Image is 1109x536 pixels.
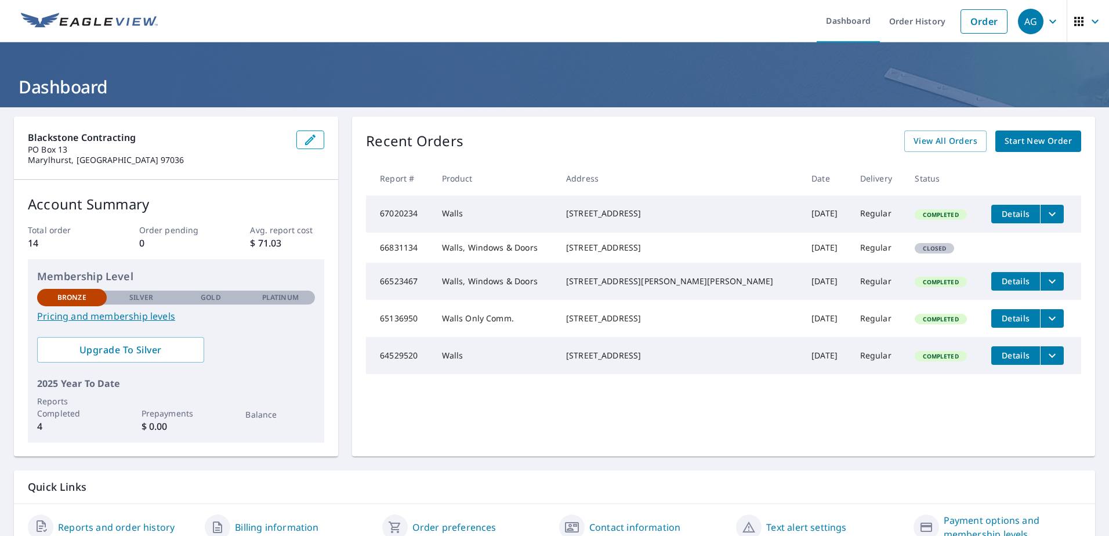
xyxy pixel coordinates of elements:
[916,315,965,323] span: Completed
[129,292,154,303] p: Silver
[802,161,851,195] th: Date
[766,520,846,534] a: Text alert settings
[28,224,102,236] p: Total order
[28,144,287,155] p: PO Box 13
[991,205,1040,223] button: detailsBtn-67020234
[961,9,1007,34] a: Order
[1040,205,1064,223] button: filesDropdownBtn-67020234
[433,195,557,233] td: Walls
[235,520,318,534] a: Billing information
[433,233,557,263] td: Walls, Windows & Doors
[250,224,324,236] p: Avg. report cost
[1018,9,1043,34] div: AG
[998,313,1033,324] span: Details
[1005,134,1072,149] span: Start New Order
[366,161,432,195] th: Report #
[916,278,965,286] span: Completed
[37,269,315,284] p: Membership Level
[566,313,793,324] div: [STREET_ADDRESS]
[851,263,906,300] td: Regular
[851,337,906,374] td: Regular
[21,13,158,30] img: EV Logo
[28,155,287,165] p: Marylhurst, [GEOGRAPHIC_DATA] 97036
[905,161,982,195] th: Status
[46,343,195,356] span: Upgrade To Silver
[566,350,793,361] div: [STREET_ADDRESS]
[366,263,432,300] td: 66523467
[1040,272,1064,291] button: filesDropdownBtn-66523467
[916,244,953,252] span: Closed
[139,236,213,250] p: 0
[433,161,557,195] th: Product
[28,236,102,250] p: 14
[802,337,851,374] td: [DATE]
[28,194,324,215] p: Account Summary
[851,300,906,337] td: Regular
[991,309,1040,328] button: detailsBtn-65136950
[262,292,299,303] p: Platinum
[851,233,906,263] td: Regular
[566,242,793,253] div: [STREET_ADDRESS]
[916,352,965,360] span: Completed
[916,211,965,219] span: Completed
[566,208,793,219] div: [STREET_ADDRESS]
[37,395,107,419] p: Reports Completed
[37,309,315,323] a: Pricing and membership levels
[142,419,211,433] p: $ 0.00
[139,224,213,236] p: Order pending
[412,520,496,534] a: Order preferences
[250,236,324,250] p: $ 71.03
[14,75,1095,99] h1: Dashboard
[566,276,793,287] div: [STREET_ADDRESS][PERSON_NAME][PERSON_NAME]
[851,161,906,195] th: Delivery
[851,195,906,233] td: Regular
[37,376,315,390] p: 2025 Year To Date
[366,337,432,374] td: 64529520
[991,346,1040,365] button: detailsBtn-64529520
[366,300,432,337] td: 65136950
[904,131,987,152] a: View All Orders
[802,263,851,300] td: [DATE]
[366,233,432,263] td: 66831134
[998,208,1033,219] span: Details
[37,337,204,363] a: Upgrade To Silver
[995,131,1081,152] a: Start New Order
[366,195,432,233] td: 67020234
[57,292,86,303] p: Bronze
[557,161,802,195] th: Address
[58,520,175,534] a: Reports and order history
[37,419,107,433] p: 4
[589,520,680,534] a: Contact information
[366,131,463,152] p: Recent Orders
[28,131,287,144] p: Blackstone Contracting
[991,272,1040,291] button: detailsBtn-66523467
[802,233,851,263] td: [DATE]
[1040,309,1064,328] button: filesDropdownBtn-65136950
[998,276,1033,287] span: Details
[802,195,851,233] td: [DATE]
[245,408,315,421] p: Balance
[998,350,1033,361] span: Details
[433,337,557,374] td: Walls
[433,300,557,337] td: Walls Only Comm.
[914,134,977,149] span: View All Orders
[433,263,557,300] td: Walls, Windows & Doors
[142,407,211,419] p: Prepayments
[802,300,851,337] td: [DATE]
[1040,346,1064,365] button: filesDropdownBtn-64529520
[28,480,1081,494] p: Quick Links
[201,292,220,303] p: Gold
